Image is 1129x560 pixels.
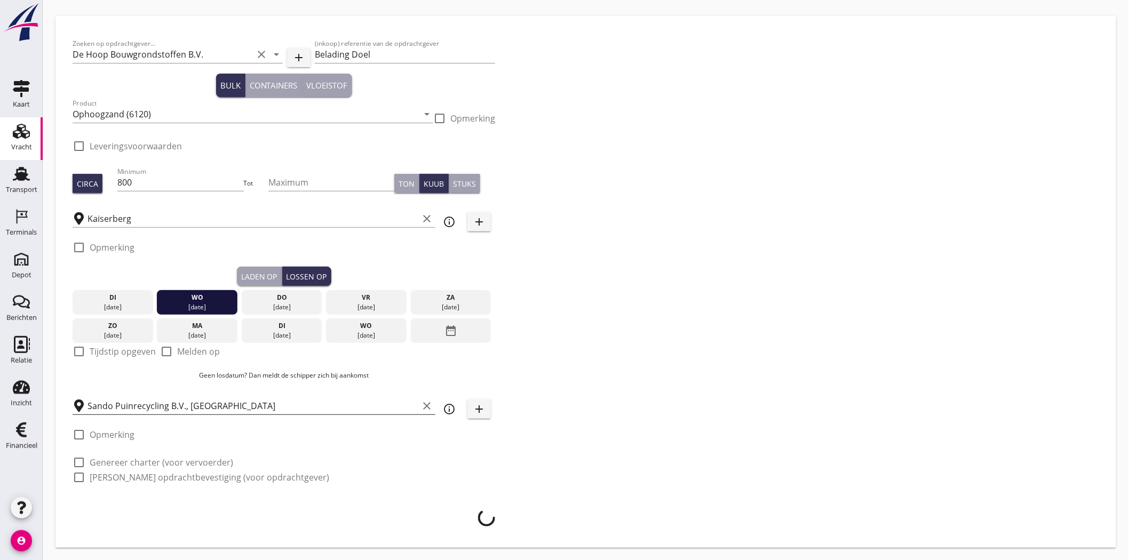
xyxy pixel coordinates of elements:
[424,178,444,189] div: Kuub
[11,530,32,551] i: account_circle
[292,51,305,64] i: add
[6,314,37,321] div: Berichten
[11,357,32,364] div: Relatie
[117,174,243,191] input: Minimum
[443,215,456,228] i: info_outline
[268,174,394,191] input: Maximum
[237,267,282,286] button: Laden op
[250,79,298,92] div: Containers
[419,174,449,193] button: Kuub
[255,48,268,61] i: clear
[329,293,404,302] div: vr
[90,429,134,440] label: Opmerking
[287,271,327,282] div: Lossen op
[6,229,37,236] div: Terminals
[399,178,415,189] div: Ton
[394,174,419,193] button: Ton
[282,267,331,286] button: Lossen op
[77,178,98,189] div: Circa
[12,271,31,278] div: Depot
[444,321,457,340] i: date_range
[245,74,303,97] button: Containers
[73,46,253,63] input: Zoeken op opdrachtgever...
[160,302,235,312] div: [DATE]
[473,403,486,415] i: add
[90,242,134,253] label: Opmerking
[177,346,220,357] label: Melden op
[2,3,41,42] img: logo-small.a267ee39.svg
[90,346,156,357] label: Tijdstip opgeven
[220,79,241,92] div: Bulk
[244,302,320,312] div: [DATE]
[244,321,320,331] div: di
[329,331,404,340] div: [DATE]
[75,293,150,302] div: di
[449,174,480,193] button: Stuks
[414,302,489,312] div: [DATE]
[453,178,476,189] div: Stuks
[414,293,489,302] div: za
[73,174,102,193] button: Circa
[11,143,32,150] div: Vracht
[90,457,233,468] label: Genereer charter (voor vervoerder)
[11,399,32,406] div: Inzicht
[75,302,150,312] div: [DATE]
[75,331,150,340] div: [DATE]
[160,321,235,331] div: ma
[90,141,182,151] label: Leveringsvoorwaarden
[473,215,486,228] i: add
[13,101,30,108] div: Kaart
[303,74,352,97] button: Vloeistof
[270,48,283,61] i: arrow_drop_down
[420,399,433,412] i: clear
[88,210,418,227] input: Laadplaats
[244,331,320,340] div: [DATE]
[329,321,404,331] div: wo
[244,179,268,188] div: Tot
[6,186,37,193] div: Transport
[315,46,495,63] input: (inkoop) referentie van de opdrachtgever
[329,302,404,312] div: [DATE]
[73,371,495,380] p: Geen losdatum? Dan meldt de schipper zich bij aankomst
[443,403,456,415] i: info_outline
[420,108,433,121] i: arrow_drop_down
[88,397,418,414] input: Losplaats
[160,293,235,302] div: wo
[216,74,245,97] button: Bulk
[75,321,150,331] div: zo
[90,472,329,483] label: [PERSON_NAME] opdrachtbevestiging (voor opdrachtgever)
[307,79,348,92] div: Vloeistof
[73,106,418,123] input: Product
[420,212,433,225] i: clear
[244,293,320,302] div: do
[450,113,495,124] label: Opmerking
[6,442,37,449] div: Financieel
[160,331,235,340] div: [DATE]
[241,271,277,282] div: Laden op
